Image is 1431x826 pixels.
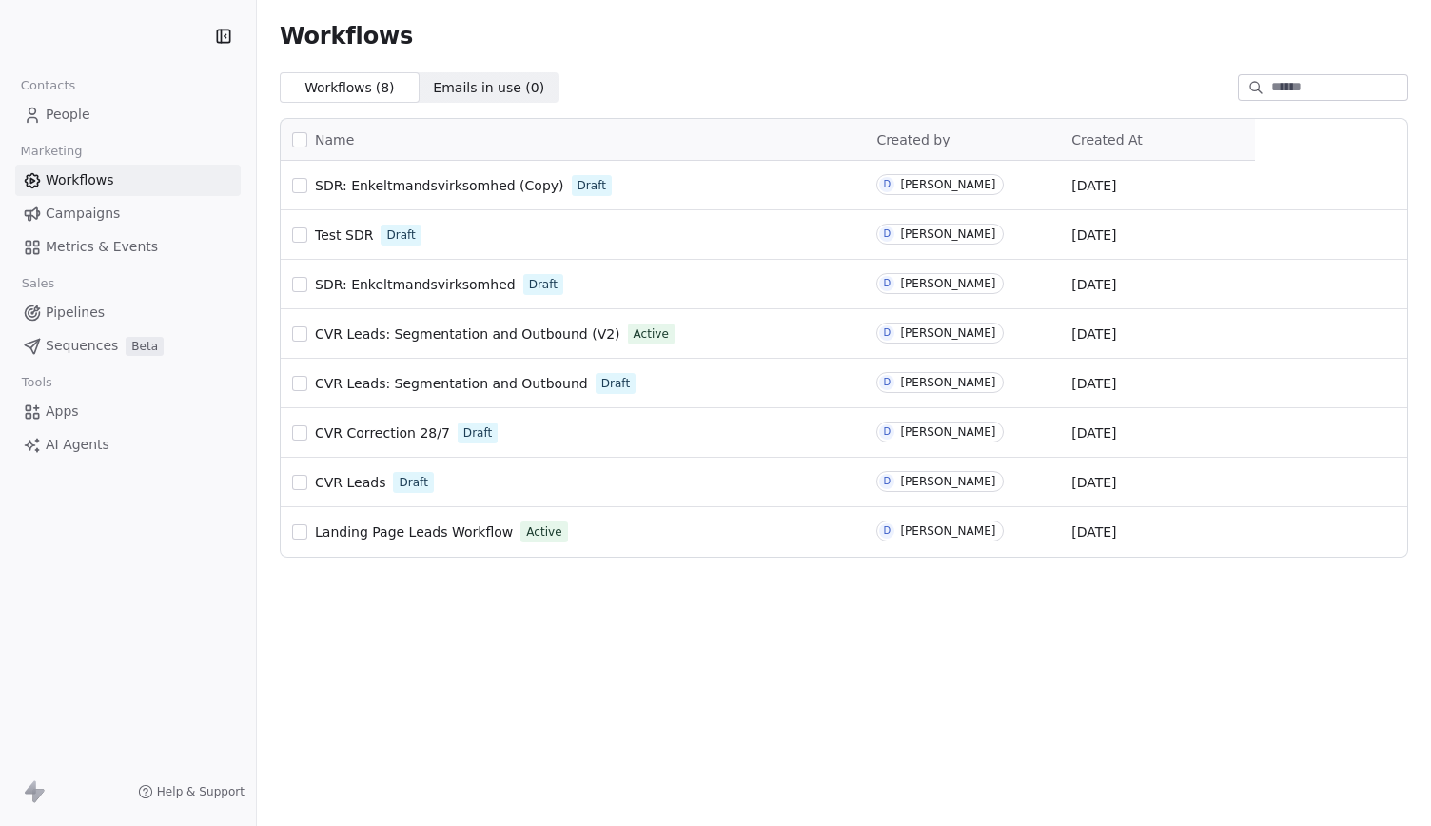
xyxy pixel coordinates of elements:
[15,198,241,229] a: Campaigns
[399,474,427,491] span: Draft
[46,336,118,356] span: Sequences
[1071,176,1116,195] span: [DATE]
[884,424,892,440] div: D
[876,132,950,147] span: Created by
[315,176,564,195] a: SDR: Enkeltmandsvirksomhed (Copy)
[900,227,995,241] div: [PERSON_NAME]
[315,524,513,540] span: Landing Page Leads Workflow
[15,99,241,130] a: People
[15,330,241,362] a: SequencesBeta
[900,475,995,488] div: [PERSON_NAME]
[463,424,492,442] span: Draft
[526,523,561,541] span: Active
[315,275,516,294] a: SDR: Enkeltmandsvirksomhed
[315,130,354,150] span: Name
[15,429,241,461] a: AI Agents
[386,226,415,244] span: Draft
[1071,324,1116,344] span: [DATE]
[315,473,385,492] a: CVR Leads
[126,337,164,356] span: Beta
[280,23,413,49] span: Workflows
[1071,132,1143,147] span: Created At
[46,170,114,190] span: Workflows
[315,226,373,245] a: Test SDR
[315,423,450,442] a: CVR Correction 28/7
[315,475,385,490] span: CVR Leads
[315,425,450,441] span: CVR Correction 28/7
[15,165,241,196] a: Workflows
[157,784,245,799] span: Help & Support
[46,237,158,257] span: Metrics & Events
[15,297,241,328] a: Pipelines
[1071,275,1116,294] span: [DATE]
[1071,423,1116,442] span: [DATE]
[900,524,995,538] div: [PERSON_NAME]
[315,326,620,342] span: CVR Leads: Segmentation and Outbound (V2)
[12,71,84,100] span: Contacts
[46,435,109,455] span: AI Agents
[433,78,544,98] span: Emails in use ( 0 )
[900,277,995,290] div: [PERSON_NAME]
[315,227,373,243] span: Test SDR
[15,231,241,263] a: Metrics & Events
[900,376,995,389] div: [PERSON_NAME]
[315,178,564,193] span: SDR: Enkeltmandsvirksomhed (Copy)
[1071,473,1116,492] span: [DATE]
[634,325,669,343] span: Active
[884,276,892,291] div: D
[900,326,995,340] div: [PERSON_NAME]
[884,375,892,390] div: D
[884,325,892,341] div: D
[315,374,588,393] a: CVR Leads: Segmentation and Outbound
[315,522,513,541] a: Landing Page Leads Workflow
[884,474,892,489] div: D
[46,303,105,323] span: Pipelines
[529,276,558,293] span: Draft
[46,204,120,224] span: Campaigns
[46,105,90,125] span: People
[13,368,60,397] span: Tools
[884,523,892,539] div: D
[315,324,620,344] a: CVR Leads: Segmentation and Outbound (V2)
[315,376,588,391] span: CVR Leads: Segmentation and Outbound
[12,137,90,166] span: Marketing
[601,375,630,392] span: Draft
[46,402,79,422] span: Apps
[1071,374,1116,393] span: [DATE]
[15,396,241,427] a: Apps
[1071,522,1116,541] span: [DATE]
[315,277,516,292] span: SDR: Enkeltmandsvirksomhed
[884,226,892,242] div: D
[138,784,245,799] a: Help & Support
[1071,226,1116,245] span: [DATE]
[900,178,995,191] div: [PERSON_NAME]
[578,177,606,194] span: Draft
[884,177,892,192] div: D
[900,425,995,439] div: [PERSON_NAME]
[13,269,63,298] span: Sales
